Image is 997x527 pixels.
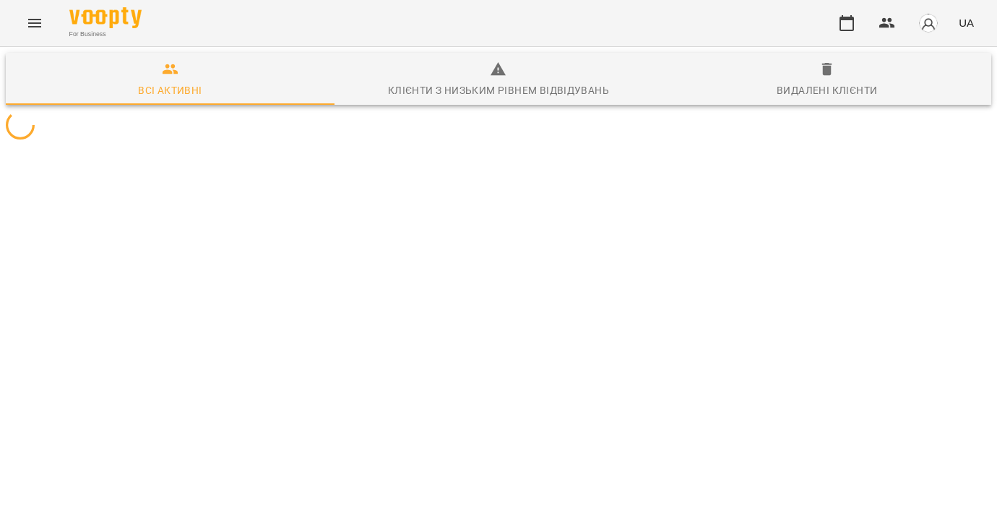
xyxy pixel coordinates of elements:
button: Menu [17,6,52,40]
div: Видалені клієнти [777,82,877,99]
div: Всі активні [138,82,202,99]
img: Voopty Logo [69,7,142,28]
img: avatar_s.png [918,13,938,33]
button: UA [953,9,980,36]
span: UA [959,15,974,30]
span: For Business [69,30,142,39]
div: Клієнти з низьким рівнем відвідувань [388,82,609,99]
